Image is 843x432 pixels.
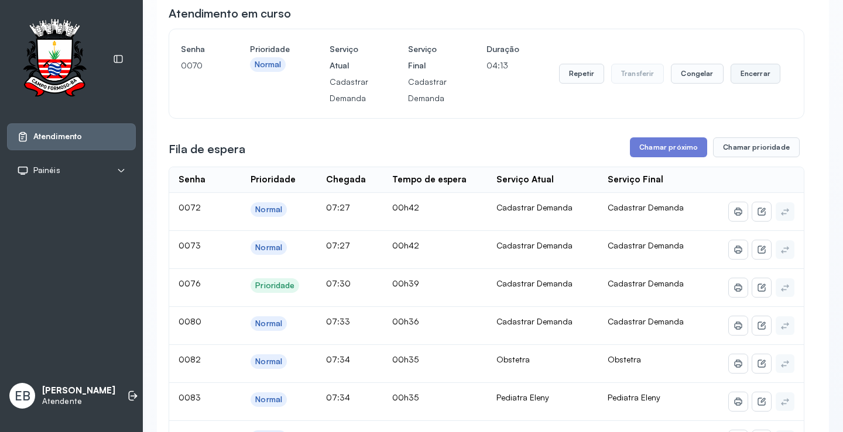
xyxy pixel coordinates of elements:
[255,281,294,291] div: Prioridade
[608,392,660,402] span: Pediatra Eleny
[179,240,201,250] span: 0073
[496,174,554,185] div: Serviço Atual
[392,392,419,402] span: 00h35
[326,240,350,250] span: 07:27
[251,174,296,185] div: Prioridade
[255,205,282,215] div: Normal
[392,240,419,250] span: 00h42
[169,141,245,157] h3: Fila de espera
[330,74,368,106] p: Cadastrar Demanda
[496,278,589,289] div: Cadastrar Demanda
[179,202,201,212] span: 0072
[326,174,366,185] div: Chegada
[408,74,447,106] p: Cadastrar Demanda
[486,57,519,74] p: 04:13
[392,202,419,212] span: 00h42
[17,131,126,143] a: Atendimento
[713,137,800,157] button: Chamar prioridade
[255,319,282,329] div: Normal
[33,165,60,175] span: Painéis
[42,396,115,406] p: Atendente
[169,5,291,22] h3: Atendimento em curso
[608,240,684,250] span: Cadastrar Demanda
[392,174,467,185] div: Tempo de espera
[326,202,350,212] span: 07:27
[496,316,589,327] div: Cadastrar Demanda
[496,392,589,403] div: Pediatra Eleny
[179,174,205,185] div: Senha
[255,60,282,70] div: Normal
[608,174,663,185] div: Serviço Final
[496,240,589,251] div: Cadastrar Demanda
[179,316,201,326] span: 0080
[255,243,282,253] div: Normal
[608,202,684,212] span: Cadastrar Demanda
[179,392,201,402] span: 0083
[611,64,664,84] button: Transferir
[181,57,210,74] p: 0070
[608,278,684,288] span: Cadastrar Demanda
[33,132,82,141] span: Atendimento
[326,316,350,326] span: 07:33
[179,278,201,288] span: 0076
[496,202,589,213] div: Cadastrar Demanda
[496,354,589,365] div: Obstetra
[181,41,210,57] h4: Senha
[608,354,641,364] span: Obstetra
[326,392,350,402] span: 07:34
[255,357,282,367] div: Normal
[671,64,723,84] button: Congelar
[326,354,350,364] span: 07:34
[559,64,604,84] button: Repetir
[630,137,707,157] button: Chamar próximo
[731,64,780,84] button: Encerrar
[42,385,115,396] p: [PERSON_NAME]
[326,278,351,288] span: 07:30
[179,354,201,364] span: 0082
[486,41,519,57] h4: Duração
[408,41,447,74] h4: Serviço Final
[392,278,419,288] span: 00h39
[12,19,97,100] img: Logotipo do estabelecimento
[608,316,684,326] span: Cadastrar Demanda
[330,41,368,74] h4: Serviço Atual
[392,354,419,364] span: 00h35
[392,316,419,326] span: 00h36
[250,41,290,57] h4: Prioridade
[255,395,282,405] div: Normal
